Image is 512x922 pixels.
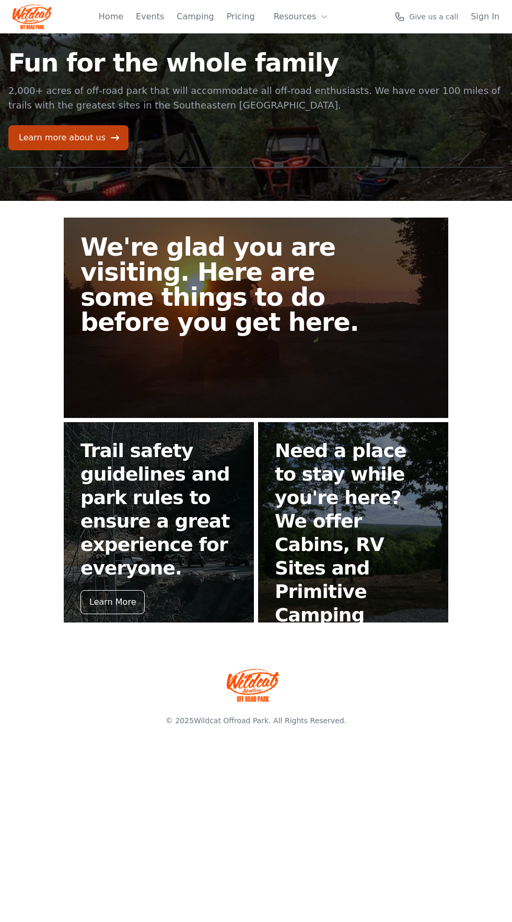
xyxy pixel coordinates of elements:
[166,716,346,725] span: © 2025 . All Rights Reserved.
[8,83,504,113] p: 2,000+ acres of off-road park that will accommodate all off-road enthusiasts. We have over 100 mi...
[80,234,381,334] h2: We're glad you are visiting. Here are some things to do before you get here.
[194,716,269,725] a: Wildcat Offroad Park
[227,10,255,23] a: Pricing
[8,125,129,150] a: Learn more about us
[13,4,52,29] img: Wildcat Logo
[64,422,254,622] a: Trail safety guidelines and park rules to ensure a great experience for everyone. Learn More
[64,218,448,418] a: We're glad you are visiting. Here are some things to do before you get here.
[394,11,458,22] a: Give us a call
[258,422,448,622] a: Need a place to stay while you're here? We offer Cabins, RV Sites and Primitive Camping Book Now
[8,50,504,75] h1: Fun for the whole family
[267,6,335,27] button: Resources
[80,590,145,614] div: Learn More
[177,10,214,23] a: Camping
[99,10,123,23] a: Home
[471,10,499,23] a: Sign In
[409,11,458,22] span: Give us a call
[136,10,164,23] a: Events
[275,637,334,661] div: Book Now
[227,668,279,702] img: Wildcat Offroad park
[275,439,432,627] h2: Need a place to stay while you're here? We offer Cabins, RV Sites and Primitive Camping
[80,439,237,580] h2: Trail safety guidelines and park rules to ensure a great experience for everyone.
